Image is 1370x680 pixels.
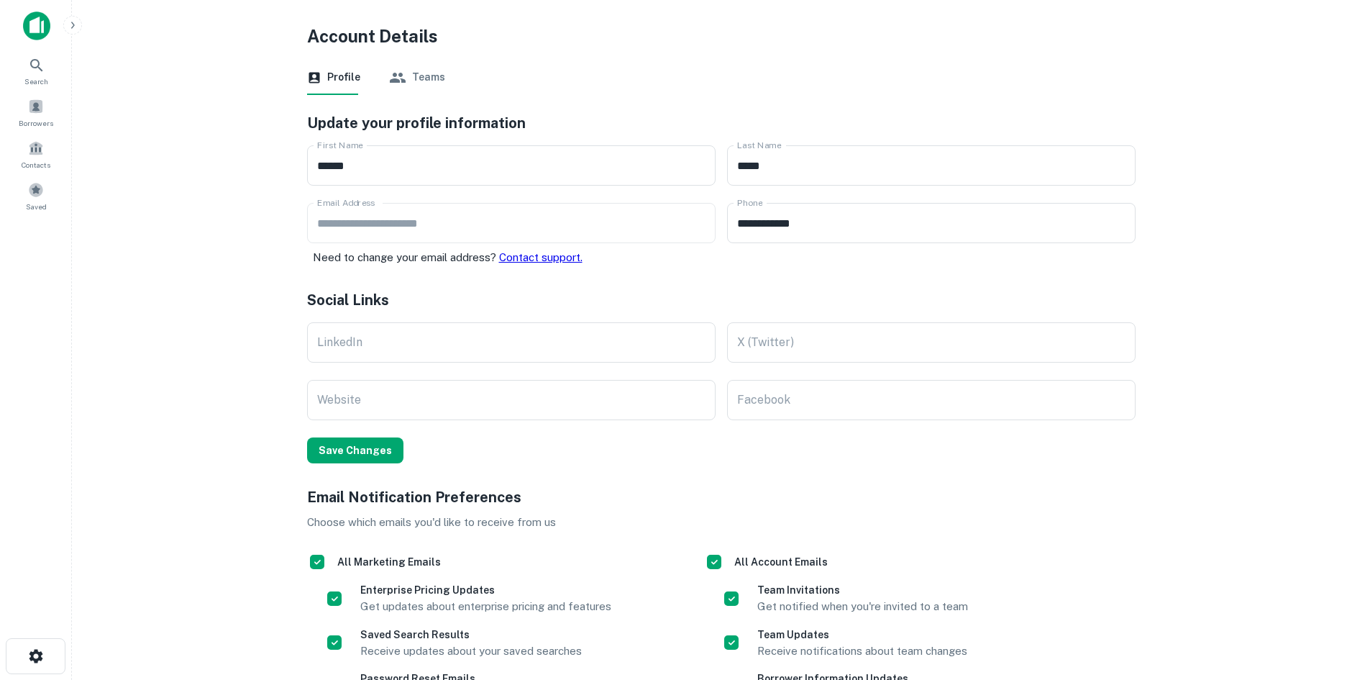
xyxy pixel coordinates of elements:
[499,251,583,263] a: Contact support.
[307,289,1136,311] h5: Social Links
[737,139,782,151] label: Last Name
[23,12,50,40] img: capitalize-icon.png
[317,196,375,209] label: Email Address
[307,112,1136,134] h5: Update your profile information
[4,135,68,173] a: Contacts
[307,486,1136,508] h5: Email Notification Preferences
[337,554,441,570] h6: All Marketing Emails
[360,582,611,598] h6: Enterprise Pricing Updates
[360,627,582,643] h6: Saved Search Results
[26,201,47,212] span: Saved
[4,176,68,215] a: Saved
[19,117,53,129] span: Borrowers
[757,598,968,615] p: Get notified when you're invited to a team
[22,159,50,171] span: Contacts
[1298,565,1370,634] iframe: Chat Widget
[307,438,403,463] button: Save Changes
[307,60,360,95] button: Profile
[734,554,828,570] h6: All Account Emails
[4,51,68,90] a: Search
[389,60,445,95] button: Teams
[24,76,48,87] span: Search
[307,514,1136,531] p: Choose which emails you'd like to receive from us
[313,249,716,266] p: Need to change your email address?
[360,598,611,615] p: Get updates about enterprise pricing and features
[757,627,967,643] h6: Team Updates
[737,196,762,209] label: Phone
[757,582,968,598] h6: Team Invitations
[757,643,967,660] p: Receive notifications about team changes
[317,139,363,151] label: First Name
[4,93,68,132] a: Borrowers
[307,23,1136,49] h4: Account Details
[360,643,582,660] p: Receive updates about your saved searches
